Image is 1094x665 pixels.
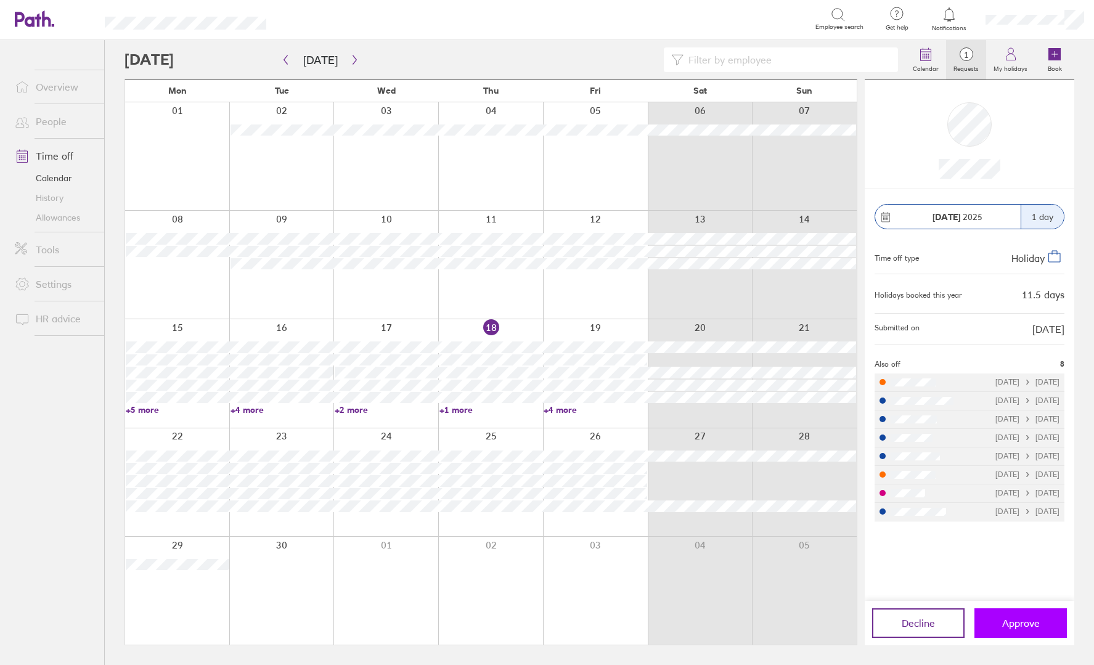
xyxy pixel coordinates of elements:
span: Thu [483,86,499,96]
a: Book [1035,40,1074,80]
strong: [DATE] [933,211,960,222]
div: 1 day [1021,205,1064,229]
span: Approve [1002,618,1040,629]
a: HR advice [5,306,104,331]
label: Calendar [905,62,946,73]
input: Filter by employee [684,48,891,71]
span: Get help [877,24,917,31]
div: Search [300,13,331,24]
a: My holidays [986,40,1035,80]
a: History [5,188,104,208]
a: People [5,109,104,134]
a: +1 more [439,404,543,415]
a: Overview [5,75,104,99]
label: Book [1040,62,1069,73]
a: +4 more [544,404,647,415]
a: Tools [5,237,104,262]
span: 1 [946,50,986,60]
div: [DATE] [DATE] [995,489,1059,497]
span: Holiday [1011,252,1045,264]
div: [DATE] [DATE] [995,433,1059,442]
div: [DATE] [DATE] [995,378,1059,386]
span: 8 [1060,360,1064,369]
span: Decline [902,618,935,629]
span: Also off [875,360,900,369]
label: My holidays [986,62,1035,73]
div: Time off type [875,249,919,264]
a: 1Requests [946,40,986,80]
div: [DATE] [DATE] [995,452,1059,460]
a: +5 more [126,404,229,415]
a: Time off [5,144,104,168]
div: [DATE] [DATE] [995,396,1059,405]
span: [DATE] [1032,324,1064,335]
div: [DATE] [DATE] [995,415,1059,423]
a: Settings [5,272,104,296]
span: Sat [693,86,707,96]
span: Notifications [929,25,969,32]
div: [DATE] [DATE] [995,507,1059,516]
a: Notifications [929,6,969,32]
a: Allowances [5,208,104,227]
div: Holidays booked this year [875,291,962,300]
span: Tue [275,86,289,96]
a: +2 more [335,404,438,415]
a: +4 more [231,404,334,415]
span: Mon [168,86,187,96]
button: [DATE] [293,50,348,70]
span: Sun [796,86,812,96]
span: Wed [377,86,396,96]
label: Requests [946,62,986,73]
span: Submitted on [875,324,920,335]
a: Calendar [905,40,946,80]
div: [DATE] [DATE] [995,470,1059,479]
a: Calendar [5,168,104,188]
div: 11.5 days [1022,289,1064,300]
span: 2025 [933,212,982,222]
span: Employee search [815,23,863,31]
span: Fri [590,86,601,96]
button: Approve [974,608,1067,638]
button: Decline [872,608,965,638]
